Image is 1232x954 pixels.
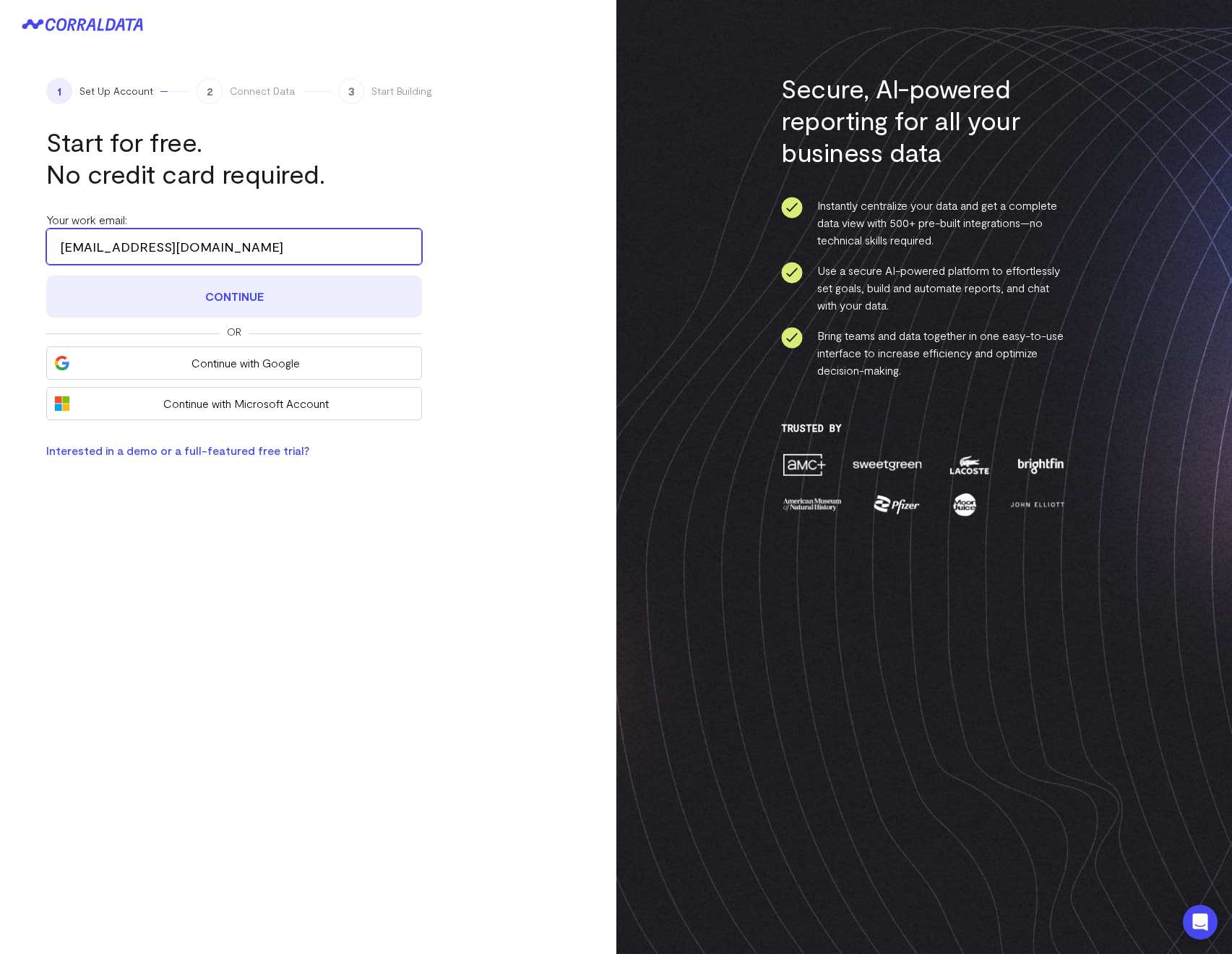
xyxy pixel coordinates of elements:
span: Continue with Google [77,354,414,372]
span: Or [227,325,241,339]
h3: Secure, AI-powered reporting for all your business data [781,72,1067,168]
span: 3 [338,78,364,104]
span: Start Building [371,84,432,98]
span: 2 [197,78,223,104]
input: Enter your work email address [46,229,422,265]
label: Your work email: [46,213,127,226]
button: Continue with Microsoft Account [46,387,422,420]
h3: Trusted By [781,422,1067,434]
li: Use a secure AI-powered platform to effortlessly set goals, build and automate reports, and chat ... [781,262,1067,314]
span: 1 [46,78,72,104]
div: Open Intercom Messenger [1183,905,1218,940]
li: Instantly centralize your data and get a complete data view with 500+ pre-built integrations—no t... [781,197,1067,249]
span: Set Up Account [79,84,153,98]
li: Bring teams and data together in one easy-to-use interface to increase efficiency and optimize de... [781,327,1067,379]
button: Continue [46,276,422,318]
button: Continue with Google [46,346,422,380]
span: Connect Data [230,84,295,98]
span: Continue with Microsoft Account [77,395,414,412]
a: Interested in a demo or a full-featured free trial? [46,443,309,457]
h1: Start for free. No credit card required. [46,126,422,189]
